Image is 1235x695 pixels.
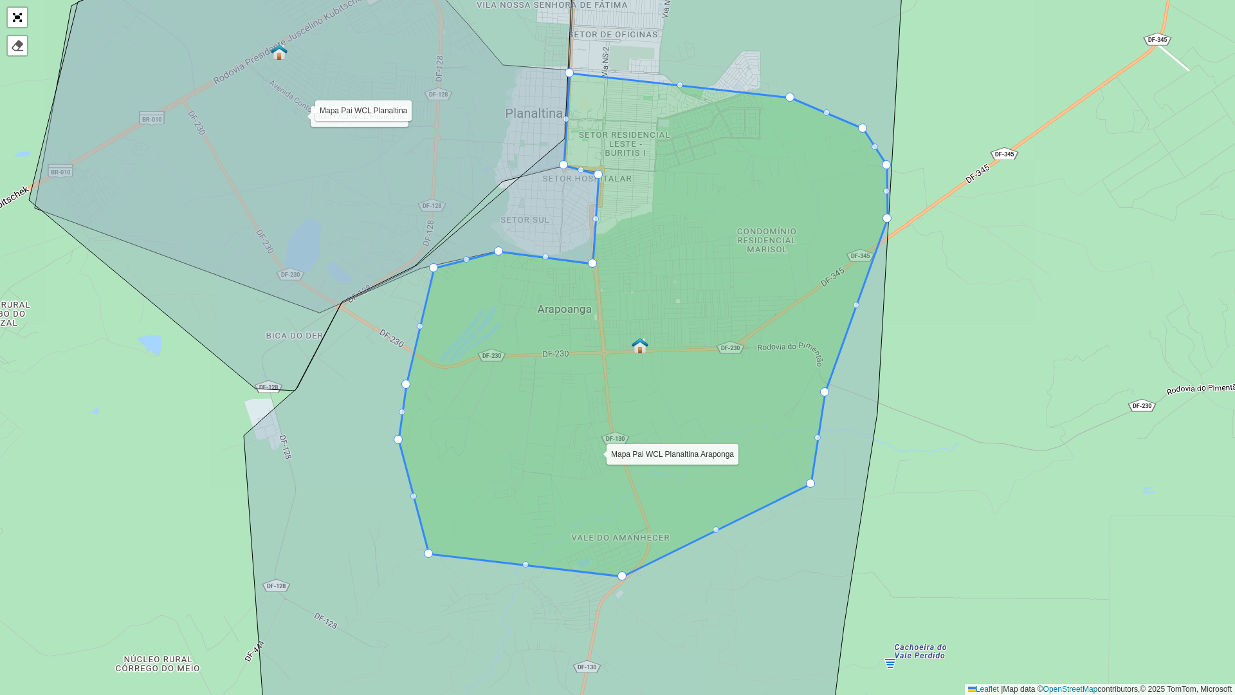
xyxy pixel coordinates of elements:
[632,337,648,354] img: 106 UDC WCL Planaltina Arapoanga
[968,685,999,694] a: Leaflet
[1043,685,1098,694] a: OpenStreetMap
[8,36,27,55] div: Remover camada(s)
[965,684,1235,695] div: Map data © contributors,© 2025 TomTom, Microsoft
[271,44,288,60] img: 115 UDC WCL Planaltina
[1001,685,1003,694] span: |
[8,8,27,27] a: Abrir mapa em tela cheia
